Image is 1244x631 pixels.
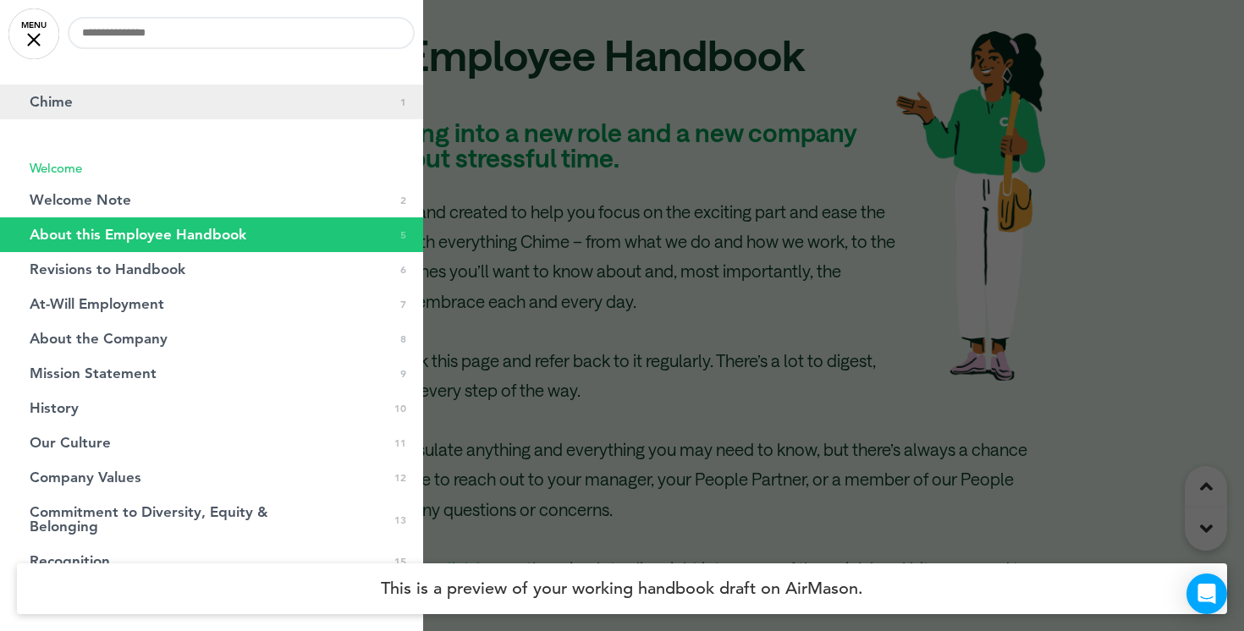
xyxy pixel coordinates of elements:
[394,554,406,568] span: 15
[394,401,406,415] span: 10
[400,366,406,381] span: 9
[394,470,406,485] span: 12
[30,332,168,346] span: About the Company
[30,436,111,450] span: Our Culture
[400,332,406,346] span: 8
[400,95,406,109] span: 1
[8,8,59,59] a: MENU
[394,436,406,450] span: 11
[30,401,79,415] span: History
[400,193,406,207] span: 2
[17,563,1227,614] h4: This is a preview of your working handbook draft on AirMason.
[30,366,157,381] span: Mission Statement
[394,513,406,527] span: 13
[30,297,164,311] span: At-Will Employment
[30,505,309,534] span: Commitment to Diversity, Equity & Belonging
[30,262,185,277] span: Revisions to Handbook
[30,470,141,485] span: Company Values
[400,262,406,277] span: 6
[30,193,131,207] span: Welcome Note
[1186,573,1227,614] div: Open Intercom Messenger
[400,297,406,311] span: 7
[30,554,110,568] span: Recognition
[400,228,406,242] span: 5
[30,228,246,242] span: About this Employee Handbook
[30,95,73,109] span: Chime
